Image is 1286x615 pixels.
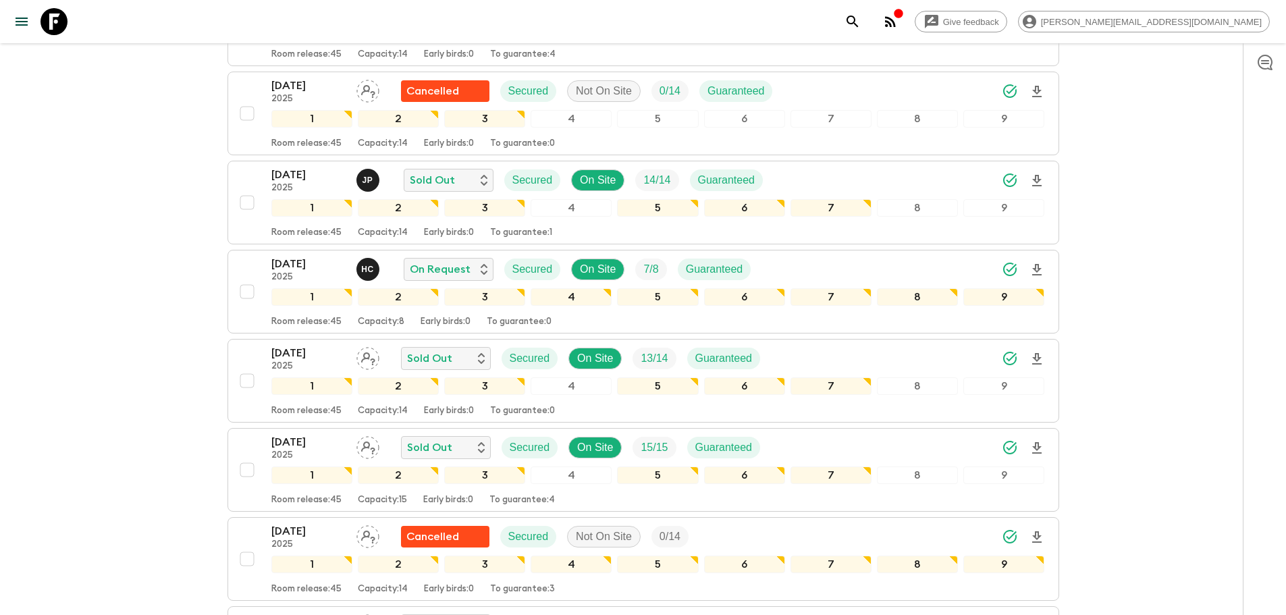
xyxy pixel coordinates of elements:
[271,199,352,217] div: 1
[490,49,556,60] p: To guarantee: 4
[444,556,525,573] div: 3
[1029,529,1045,545] svg: Download Onboarding
[358,228,408,238] p: Capacity: 14
[490,228,552,238] p: To guarantee: 1
[401,80,489,102] div: Flash Pack cancellation
[1029,173,1045,189] svg: Download Onboarding
[1018,11,1270,32] div: [PERSON_NAME][EMAIL_ADDRESS][DOMAIN_NAME]
[356,529,379,540] span: Assign pack leader
[271,138,342,149] p: Room release: 45
[356,440,379,451] span: Assign pack leader
[580,261,616,277] p: On Site
[407,350,452,367] p: Sold Out
[271,539,346,550] p: 2025
[271,272,346,283] p: 2025
[489,495,555,506] p: To guarantee: 4
[504,169,561,191] div: Secured
[356,169,382,192] button: JP
[839,8,866,35] button: search adventures
[271,450,346,461] p: 2025
[227,250,1059,333] button: [DATE]2025Hector Carillo On RequestSecuredOn SiteTrip FillGuaranteed123456789Room release:45Capac...
[877,288,958,306] div: 8
[568,437,622,458] div: On Site
[406,83,459,99] p: Cancelled
[424,49,474,60] p: Early birds: 0
[617,199,698,217] div: 5
[424,584,474,595] p: Early birds: 0
[617,288,698,306] div: 5
[271,434,346,450] p: [DATE]
[407,439,452,456] p: Sold Out
[660,529,680,545] p: 0 / 14
[271,377,352,395] div: 1
[358,584,408,595] p: Capacity: 14
[1029,262,1045,278] svg: Download Onboarding
[271,49,342,60] p: Room release: 45
[617,110,698,128] div: 5
[1002,529,1018,545] svg: Synced Successfully
[271,167,346,183] p: [DATE]
[444,110,525,128] div: 3
[444,288,525,306] div: 3
[487,317,552,327] p: To guarantee: 0
[358,288,439,306] div: 2
[1002,350,1018,367] svg: Synced Successfully
[356,173,382,184] span: Joseph Pimentel
[576,529,632,545] p: Not On Site
[963,110,1044,128] div: 9
[963,466,1044,484] div: 9
[531,288,612,306] div: 4
[641,439,668,456] p: 15 / 15
[791,466,872,484] div: 7
[227,428,1059,512] button: [DATE]2025Assign pack leaderSold OutSecuredOn SiteTrip FillGuaranteed123456789Room release:45Capa...
[963,288,1044,306] div: 9
[358,317,404,327] p: Capacity: 8
[424,228,474,238] p: Early birds: 0
[444,466,525,484] div: 3
[1002,439,1018,456] svg: Synced Successfully
[877,199,958,217] div: 8
[1029,351,1045,367] svg: Download Onboarding
[963,556,1044,573] div: 9
[617,556,698,573] div: 5
[358,199,439,217] div: 2
[356,258,382,281] button: HC
[410,261,471,277] p: On Request
[502,348,558,369] div: Secured
[490,138,555,149] p: To guarantee: 0
[271,556,352,573] div: 1
[1029,84,1045,100] svg: Download Onboarding
[643,172,670,188] p: 14 / 14
[707,83,765,99] p: Guaranteed
[444,199,525,217] div: 3
[227,339,1059,423] button: [DATE]2025Assign pack leaderSold OutSecuredOn SiteTrip FillGuaranteed123456789Room release:45Capa...
[877,466,958,484] div: 8
[504,259,561,280] div: Secured
[1002,261,1018,277] svg: Synced Successfully
[421,317,471,327] p: Early birds: 0
[271,317,342,327] p: Room release: 45
[695,439,753,456] p: Guaranteed
[358,49,408,60] p: Capacity: 14
[704,110,785,128] div: 6
[877,110,958,128] div: 8
[363,175,373,186] p: J P
[500,80,557,102] div: Secured
[660,83,680,99] p: 0 / 14
[512,172,553,188] p: Secured
[791,556,872,573] div: 7
[633,348,676,369] div: Trip Fill
[576,83,632,99] p: Not On Site
[635,169,678,191] div: Trip Fill
[704,377,785,395] div: 6
[271,110,352,128] div: 1
[1002,83,1018,99] svg: Synced Successfully
[358,406,408,417] p: Capacity: 14
[512,261,553,277] p: Secured
[271,94,346,105] p: 2025
[791,377,872,395] div: 7
[704,466,785,484] div: 6
[271,406,342,417] p: Room release: 45
[358,556,439,573] div: 2
[704,556,785,573] div: 6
